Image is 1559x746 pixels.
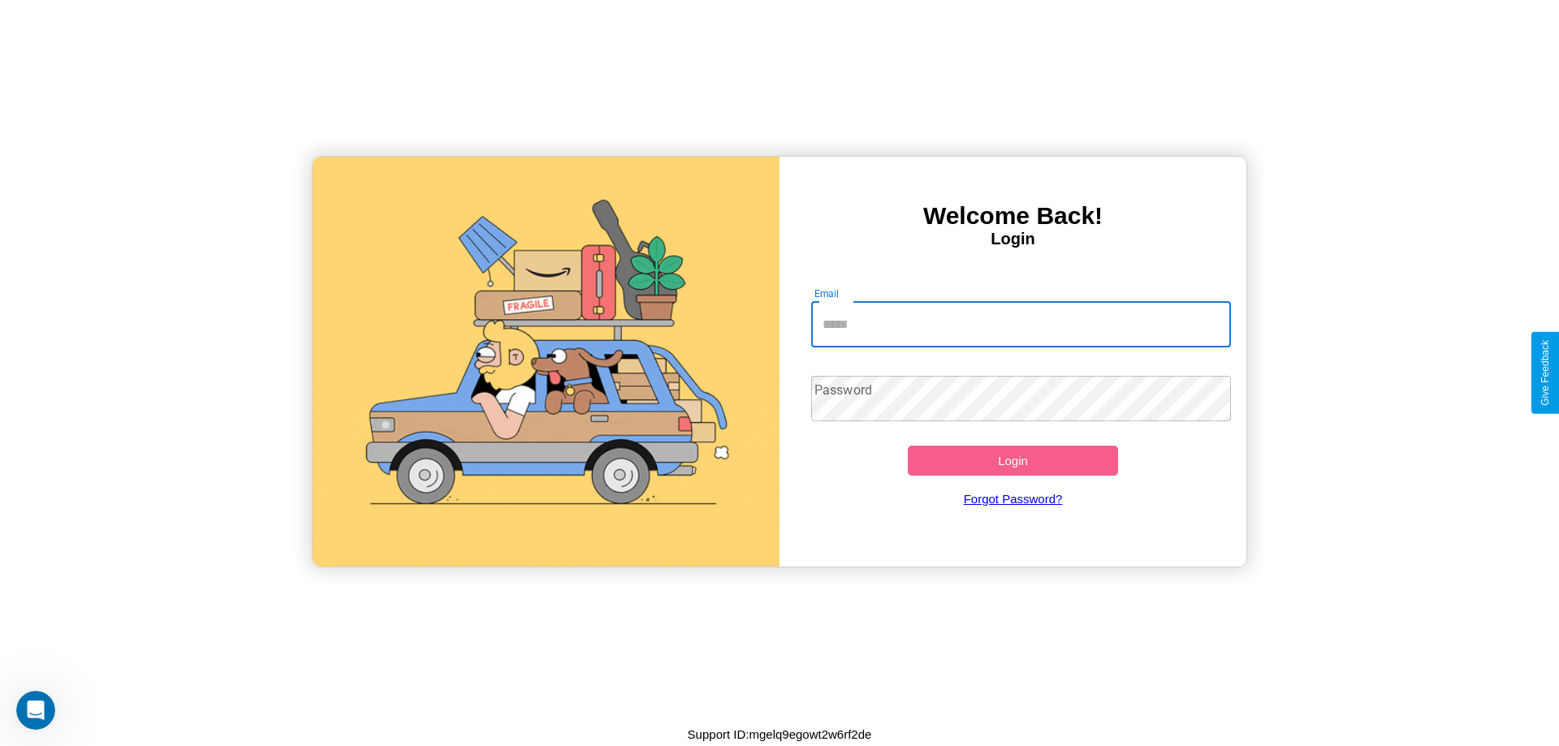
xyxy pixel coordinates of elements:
[1540,340,1551,406] div: Give Feedback
[688,723,872,745] p: Support ID: mgelq9egowt2w6rf2de
[814,287,840,300] label: Email
[779,230,1246,248] h4: Login
[803,476,1224,522] a: Forgot Password?
[16,691,55,730] iframe: Intercom live chat
[313,157,779,567] img: gif
[779,202,1246,230] h3: Welcome Back!
[908,446,1118,476] button: Login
